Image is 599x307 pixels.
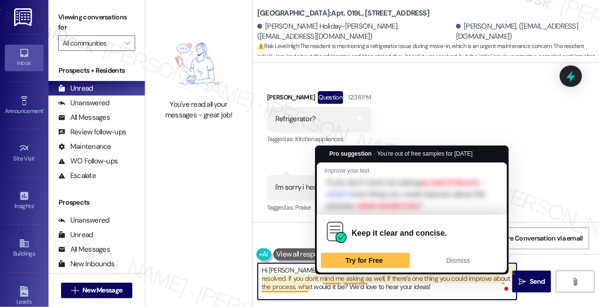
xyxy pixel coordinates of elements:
[267,91,371,107] div: [PERSON_NAME]
[58,244,110,255] div: All Messages
[267,200,410,214] div: Tagged as:
[5,140,44,166] a: Site Visit •
[61,283,133,298] button: New Message
[14,8,34,26] img: ResiDesk Logo
[490,227,589,249] button: Share Conversation via email
[158,33,240,95] img: empty-state
[5,235,44,261] a: Buildings
[5,188,44,214] a: Insights •
[257,8,429,18] b: [GEOGRAPHIC_DATA]: Apt. 019L, [STREET_ADDRESS]
[125,39,130,47] i: 
[257,21,454,42] div: [PERSON_NAME] Holiday-[PERSON_NAME]. ([EMAIL_ADDRESS][DOMAIN_NAME])
[82,285,122,295] span: New Message
[156,99,241,120] div: You've read all your messages - great job!
[71,287,79,294] i: 
[58,83,93,94] div: Unread
[48,197,145,208] div: Prospects
[275,114,315,124] div: Refrigerator?
[58,156,118,166] div: WO Follow-ups
[572,278,579,286] i: 
[530,276,545,287] span: Send
[58,10,135,35] label: Viewing conversations for
[58,98,110,108] div: Unanswered
[33,201,35,208] span: •
[58,127,126,137] div: Review follow-ups
[48,65,145,76] div: Prospects + Residents
[257,41,599,72] span: : The resident is mentioning a refrigerator issue during move-in, which is an urgent maintenance ...
[318,91,344,103] div: Question
[257,42,299,50] strong: ⚠️ Risk Level: High
[35,154,36,161] span: •
[58,113,110,123] div: All Messages
[456,21,592,42] div: [PERSON_NAME]. ([EMAIL_ADDRESS][DOMAIN_NAME])
[58,259,114,269] div: New Inbounds
[58,171,96,181] div: Escalate
[275,182,395,193] div: I'm sorry i heard it was resolved already
[512,271,551,292] button: Send
[295,203,311,211] span: Praise
[58,142,111,152] div: Maintenance
[267,132,371,146] div: Tagged as:
[346,92,371,102] div: 12:38 PM
[58,230,93,240] div: Unread
[258,263,517,300] textarea: To enrich screen reader interactions, please activate Accessibility in Grammarly extension settings
[519,278,526,286] i: 
[63,35,120,51] input: All communities
[43,106,45,113] span: •
[58,215,110,226] div: Unanswered
[5,45,44,71] a: Inbox
[295,135,343,143] span: Kitchen appliances
[497,233,583,243] span: Share Conversation via email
